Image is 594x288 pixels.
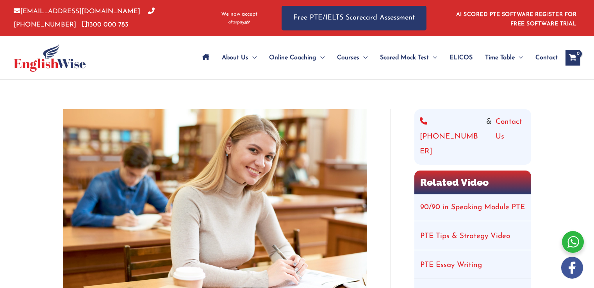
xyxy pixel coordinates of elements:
a: 1300 000 783 [82,21,128,28]
a: [EMAIL_ADDRESS][DOMAIN_NAME] [14,8,140,15]
img: cropped-ew-logo [14,44,86,72]
span: Time Table [485,44,515,71]
span: Menu Toggle [359,44,367,71]
a: Online CoachingMenu Toggle [263,44,331,71]
a: AI SCORED PTE SOFTWARE REGISTER FOR FREE SOFTWARE TRIAL [456,12,577,27]
h2: Related Video [414,171,531,194]
span: About Us [222,44,248,71]
span: Scored Mock Test [380,44,429,71]
img: white-facebook.png [561,257,583,279]
a: Free PTE/IELTS Scorecard Assessment [282,6,426,30]
a: PTE Essay Writing [420,261,482,269]
nav: Site Navigation: Main Menu [196,44,558,71]
img: Afterpay-Logo [228,20,250,25]
span: Contact [535,44,558,71]
a: [PHONE_NUMBER] [14,8,155,28]
a: [PHONE_NUMBER] [420,115,482,159]
span: Menu Toggle [429,44,437,71]
span: Menu Toggle [248,44,257,71]
a: Contact [529,44,558,71]
span: ELICOS [450,44,473,71]
a: Contact Us [496,115,526,159]
span: Menu Toggle [515,44,523,71]
span: Courses [337,44,359,71]
span: Online Coaching [269,44,316,71]
div: & [420,115,526,159]
span: Menu Toggle [316,44,325,71]
a: Scored Mock TestMenu Toggle [374,44,443,71]
aside: Header Widget 1 [451,5,580,31]
a: About UsMenu Toggle [216,44,263,71]
a: CoursesMenu Toggle [331,44,374,71]
a: PTE Tips & Strategy Video [420,233,510,240]
a: ELICOS [443,44,479,71]
span: We now accept [221,11,257,18]
a: View Shopping Cart, empty [565,50,580,66]
a: Time TableMenu Toggle [479,44,529,71]
a: 90/90 in Speaking Module PTE [420,204,525,211]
